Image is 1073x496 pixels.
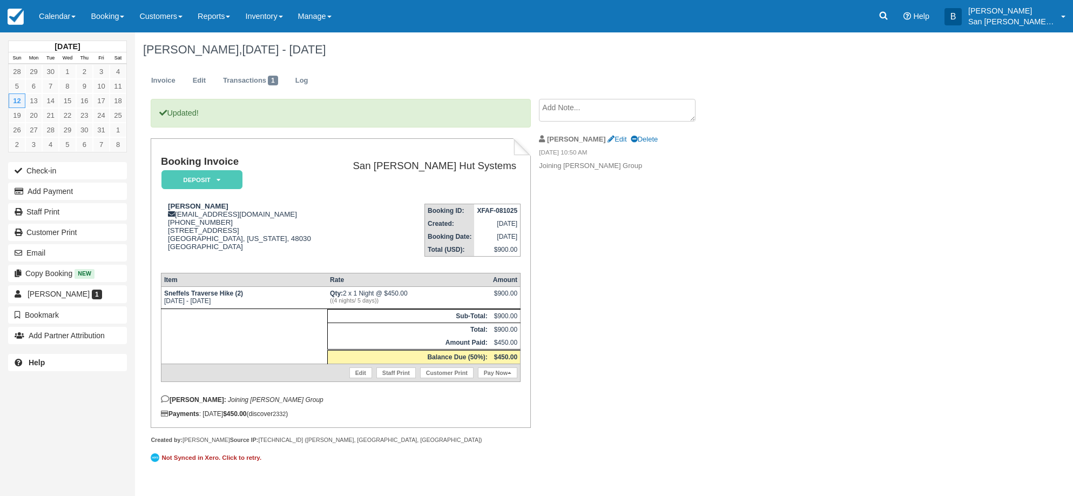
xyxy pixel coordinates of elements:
[539,161,721,171] p: Joining [PERSON_NAME] Group
[9,93,25,108] a: 12
[327,350,490,364] th: Balance Due (50%):
[490,310,521,323] td: $900.00
[8,354,127,371] a: Help
[9,64,25,79] a: 28
[42,108,59,123] a: 21
[110,108,126,123] a: 25
[76,64,93,79] a: 2
[161,410,199,418] strong: Payments
[42,79,59,93] a: 7
[59,79,76,93] a: 8
[474,243,520,257] td: $900.00
[477,207,517,215] strong: XFAF-081025
[9,52,25,64] th: Sun
[944,8,962,25] div: B
[968,5,1055,16] p: [PERSON_NAME]
[76,93,93,108] a: 16
[223,410,246,418] strong: $450.00
[151,452,264,464] a: Not Synced in Xero. Click to retry.
[230,437,259,443] strong: Source IP:
[93,137,110,152] a: 7
[8,162,127,179] button: Check-in
[425,204,475,217] th: Booking ID:
[968,16,1055,27] p: San [PERSON_NAME] Hut Systems
[59,137,76,152] a: 5
[110,93,126,108] a: 18
[8,203,127,220] a: Staff Print
[110,79,126,93] a: 11
[151,99,530,128] p: Updated!
[376,367,416,378] a: Staff Print
[327,273,490,287] th: Rate
[8,224,127,241] a: Customer Print
[28,290,90,298] span: [PERSON_NAME]
[161,410,521,418] div: : [DATE] (discover )
[228,396,323,404] em: Joining [PERSON_NAME] Group
[168,202,228,210] strong: [PERSON_NAME]
[478,367,517,378] a: Pay Now
[9,108,25,123] a: 19
[9,123,25,137] a: 26
[59,108,76,123] a: 22
[425,243,475,257] th: Total (USD):
[110,123,126,137] a: 1
[425,230,475,243] th: Booking Date:
[59,52,76,64] th: Wed
[92,290,102,299] span: 1
[631,135,658,143] a: Delete
[25,93,42,108] a: 13
[330,290,343,297] strong: Qty
[327,336,490,350] th: Amount Paid:
[93,93,110,108] a: 17
[25,137,42,152] a: 3
[185,70,214,91] a: Edit
[55,42,80,51] strong: [DATE]
[490,336,521,350] td: $450.00
[9,79,25,93] a: 5
[903,12,911,20] i: Help
[143,43,932,56] h1: [PERSON_NAME],
[8,327,127,344] button: Add Partner Attribution
[547,135,606,143] strong: [PERSON_NAME]
[333,160,516,172] h2: San [PERSON_NAME] Hut Systems
[349,367,372,378] a: Edit
[25,123,42,137] a: 27
[8,244,127,262] button: Email
[93,123,110,137] a: 31
[161,202,328,264] div: [EMAIL_ADDRESS][DOMAIN_NAME] [PHONE_NUMBER] [STREET_ADDRESS] [GEOGRAPHIC_DATA], [US_STATE], 48030...
[608,135,626,143] a: Edit
[474,217,520,230] td: [DATE]
[425,217,475,230] th: Created:
[42,52,59,64] th: Tue
[76,52,93,64] th: Thu
[8,265,127,282] button: Copy Booking New
[327,287,490,309] td: 2 x 1 Night @ $450.00
[76,79,93,93] a: 9
[75,269,95,278] span: New
[161,287,327,309] td: [DATE] - [DATE]
[8,183,127,200] button: Add Payment
[327,310,490,323] th: Sub-Total:
[93,79,110,93] a: 10
[161,273,327,287] th: Item
[215,70,286,91] a: Transactions1
[25,108,42,123] a: 20
[493,290,517,306] div: $900.00
[539,148,721,160] em: [DATE] 10:50 AM
[494,353,517,361] strong: $450.00
[161,170,242,189] em: Deposit
[59,123,76,137] a: 29
[9,137,25,152] a: 2
[287,70,316,91] a: Log
[268,76,278,85] span: 1
[42,93,59,108] a: 14
[93,108,110,123] a: 24
[161,396,226,404] strong: [PERSON_NAME]:
[164,290,243,297] strong: Sneffels Traverse Hike (2)
[59,64,76,79] a: 1
[110,52,126,64] th: Sat
[25,64,42,79] a: 29
[490,273,521,287] th: Amount
[420,367,474,378] a: Customer Print
[8,285,127,303] a: [PERSON_NAME] 1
